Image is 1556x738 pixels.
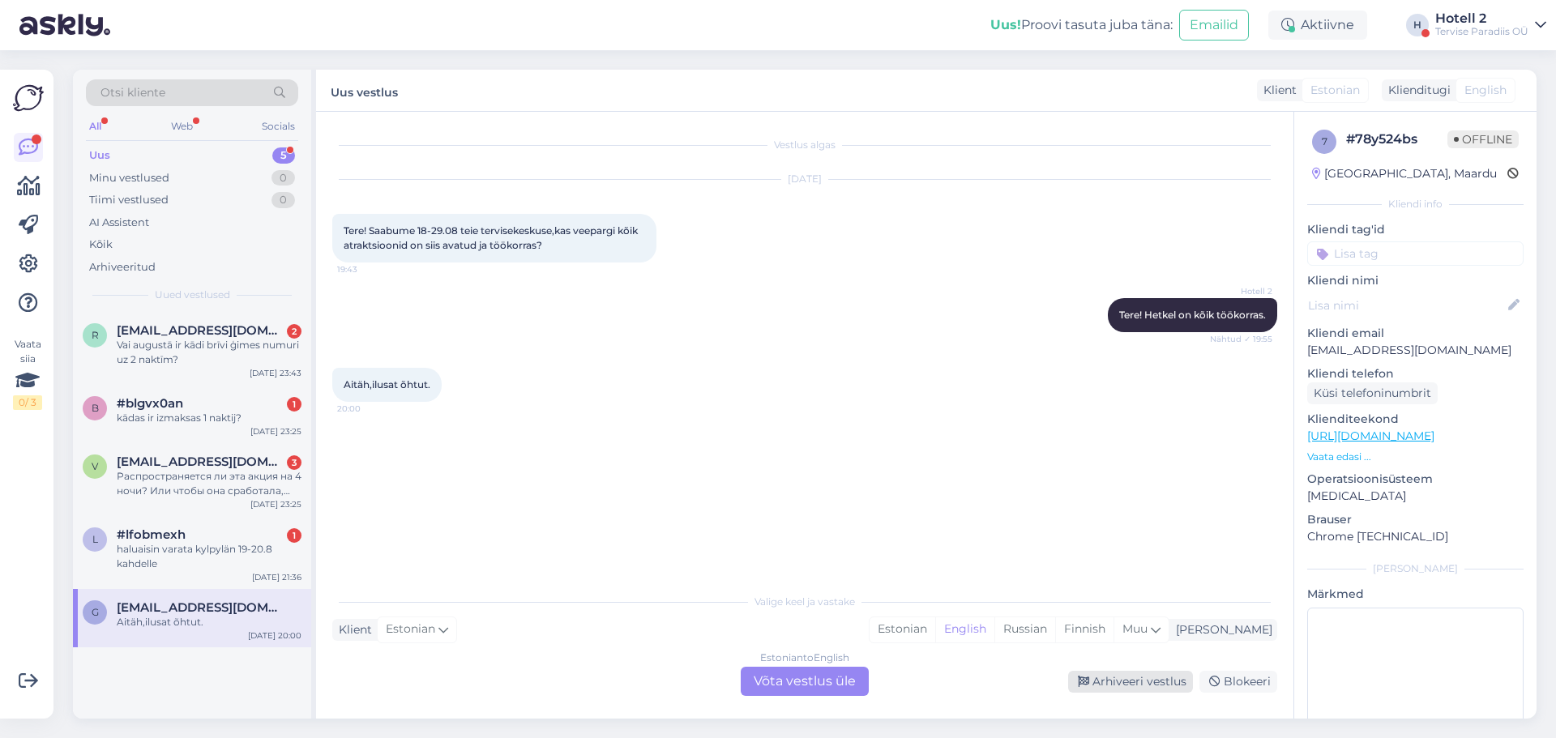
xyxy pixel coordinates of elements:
[1307,272,1524,289] p: Kliendi nimi
[1322,135,1327,147] span: 7
[344,378,430,390] span: Aitäh,ilusat õhtut.
[1068,671,1193,693] div: Arhiveeri vestlus
[990,17,1021,32] b: Uus!
[1257,82,1297,99] div: Klient
[331,79,398,101] label: Uus vestlus
[252,571,301,583] div: [DATE] 21:36
[117,527,186,542] span: #lfobmexh
[92,402,99,414] span: b
[1307,241,1524,266] input: Lisa tag
[155,288,230,302] span: Uued vestlused
[332,595,1277,609] div: Valige keel ja vastake
[1119,309,1266,321] span: Tere! Hetkel on kõik töökorras.
[1307,365,1524,382] p: Kliendi telefon
[259,116,298,137] div: Socials
[1464,82,1507,99] span: English
[287,455,301,470] div: 3
[250,498,301,510] div: [DATE] 23:25
[332,621,372,638] div: Klient
[13,337,42,410] div: Vaata siia
[117,454,285,469] span: val2001@inbox.lv
[935,617,994,642] div: English
[337,403,398,415] span: 20:00
[1212,285,1272,297] span: Hotell 2
[1310,82,1360,99] span: Estonian
[1307,342,1524,359] p: [EMAIL_ADDRESS][DOMAIN_NAME]
[117,615,301,629] div: Aitäh,ilusat õhtut.
[1122,621,1148,636] span: Muu
[1307,325,1524,342] p: Kliendi email
[89,259,156,275] div: Arhiveeritud
[1199,671,1277,693] div: Blokeeri
[89,147,110,164] div: Uus
[117,338,301,367] div: Vai augustā ir kādi brīvi ģimes numuri uz 2 naktīm?
[1307,411,1524,428] p: Klienditeekond
[1435,12,1528,25] div: Hotell 2
[92,606,99,618] span: g
[332,138,1277,152] div: Vestlus algas
[1307,586,1524,603] p: Märkmed
[1447,130,1519,148] span: Offline
[271,192,295,208] div: 0
[1179,10,1249,41] button: Emailid
[287,528,301,543] div: 1
[1307,511,1524,528] p: Brauser
[248,629,301,642] div: [DATE] 20:00
[1210,333,1272,345] span: Nähtud ✓ 19:55
[89,170,169,186] div: Minu vestlused
[86,116,105,137] div: All
[344,224,640,251] span: Tere! Saabume 18-29.08 teie tervisekeskuse,kas veepargi kõik atraktsioonid on siis avatud ja töök...
[250,425,301,437] div: [DATE] 23:25
[1308,296,1505,314] input: Lisa nimi
[1268,11,1367,40] div: Aktiivne
[117,411,301,425] div: kādas ir izmaksas 1 naktij?
[287,324,301,339] div: 2
[386,621,435,638] span: Estonian
[1169,621,1272,638] div: [PERSON_NAME]
[272,147,295,164] div: 5
[92,460,98,472] span: v
[117,396,183,411] span: #blgvx0an
[1312,165,1497,182] div: [GEOGRAPHIC_DATA], Maardu
[92,533,98,545] span: l
[89,215,149,231] div: AI Assistent
[760,651,849,665] div: Estonian to English
[741,667,869,696] div: Võta vestlus üle
[1055,617,1114,642] div: Finnish
[271,170,295,186] div: 0
[1307,471,1524,488] p: Operatsioonisüsteem
[100,84,165,101] span: Otsi kliente
[117,469,301,498] div: Распространяется ли эта акция на 4 ночи? Или чтобы она сработала, необходимо взять строго 3 ночи?
[1307,450,1524,464] p: Vaata edasi ...
[1307,382,1438,404] div: Küsi telefoninumbrit
[89,237,113,253] div: Kõik
[250,367,301,379] div: [DATE] 23:43
[92,329,99,341] span: r
[1406,14,1429,36] div: H
[13,83,44,113] img: Askly Logo
[337,263,398,275] span: 19:43
[1307,561,1524,576] div: [PERSON_NAME]
[117,323,285,338] span: raitis.boldisevics@gmail.com
[168,116,196,137] div: Web
[870,617,935,642] div: Estonian
[332,172,1277,186] div: [DATE]
[1435,25,1528,38] div: Tervise Paradiis OÜ
[1307,221,1524,238] p: Kliendi tag'id
[1307,488,1524,505] p: [MEDICAL_DATA]
[117,542,301,571] div: haluaisin varata kylpylän 19-20.8 kahdelle
[994,617,1055,642] div: Russian
[89,192,169,208] div: Tiimi vestlused
[990,15,1173,35] div: Proovi tasuta juba täna:
[1346,130,1447,149] div: # 78y524bs
[1307,197,1524,211] div: Kliendi info
[13,395,42,410] div: 0 / 3
[1307,528,1524,545] p: Chrome [TECHNICAL_ID]
[1307,429,1434,443] a: [URL][DOMAIN_NAME]
[1382,82,1451,99] div: Klienditugi
[287,397,301,412] div: 1
[1435,12,1546,38] a: Hotell 2Tervise Paradiis OÜ
[117,600,285,615] span: gretesahharova@gmail.com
